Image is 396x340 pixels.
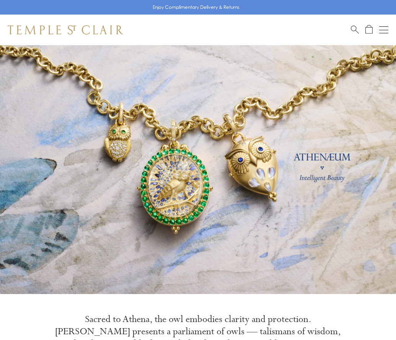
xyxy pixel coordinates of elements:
img: Temple St. Clair [8,25,123,34]
a: Open Shopping Bag [365,25,373,34]
button: Open navigation [379,25,388,34]
a: Search [351,25,359,34]
p: Enjoy Complimentary Delivery & Returns [153,3,240,11]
